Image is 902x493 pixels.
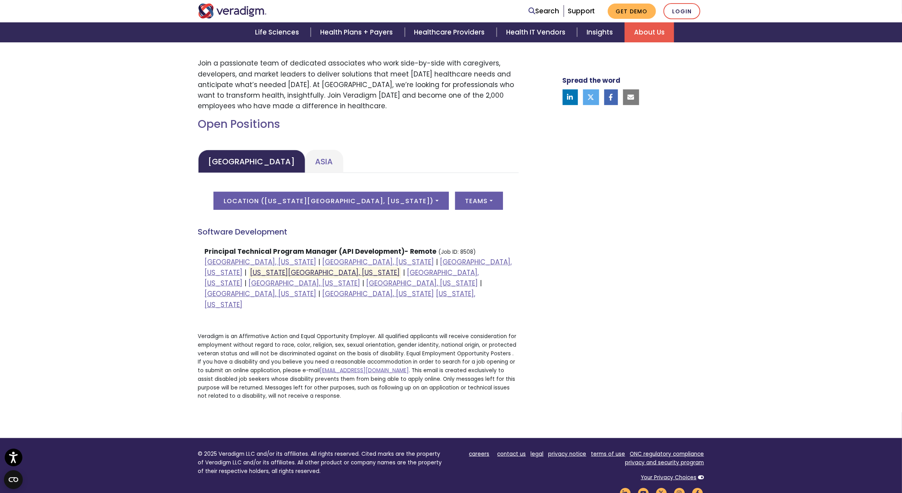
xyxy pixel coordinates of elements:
a: contact us [497,450,526,458]
a: Healthcare Providers [405,22,497,42]
a: Health IT Vendors [497,22,577,42]
span: | [436,257,438,267]
a: legal [531,450,544,458]
img: Veradigm logo [198,4,267,18]
a: Get Demo [608,4,656,19]
a: [US_STATE][GEOGRAPHIC_DATA], [US_STATE] [250,268,400,277]
a: [GEOGRAPHIC_DATA], [US_STATE] [323,289,434,298]
span: | [245,278,247,288]
button: Teams [455,192,503,210]
button: Location ([US_STATE][GEOGRAPHIC_DATA], [US_STATE]) [213,192,448,210]
a: privacy and security program [625,459,704,466]
h4: Software Development [198,227,519,236]
strong: Principal Technical Program Manager (API Development)- Remote [205,247,437,256]
a: Asia [305,150,343,173]
span: | [403,268,405,277]
a: privacy notice [548,450,587,458]
span: | [245,268,247,277]
a: Insights [577,22,625,42]
a: About Us [625,22,674,42]
a: Health Plans + Payers [311,22,405,42]
a: [GEOGRAPHIC_DATA] [198,150,305,173]
p: Join a passionate team of dedicated associates who work side-by-side with caregivers, developers,... [198,58,519,111]
a: Your Privacy Choices [641,474,697,481]
p: © 2025 Veradigm LLC and/or its affiliates. All rights reserved. Cited marks are the property of V... [198,450,445,475]
span: | [319,257,321,267]
a: [GEOGRAPHIC_DATA], [US_STATE] [205,257,512,277]
span: | [319,289,321,298]
h2: Open Positions [198,118,519,131]
a: careers [469,450,490,458]
span: | [480,278,482,288]
a: [GEOGRAPHIC_DATA], [US_STATE] [323,257,434,267]
strong: Spread the word [563,75,621,85]
span: | [363,278,364,288]
p: Veradigm is an Affirmative Action and Equal Opportunity Employer. All qualified applicants will r... [198,332,519,400]
a: [GEOGRAPHIC_DATA], [US_STATE] [366,278,478,288]
a: Support [568,6,595,16]
small: (Job ID: 8508) [439,248,476,256]
a: [GEOGRAPHIC_DATA], [US_STATE] [249,278,361,288]
a: Login [663,3,700,19]
a: [GEOGRAPHIC_DATA], [US_STATE] [205,289,317,298]
a: [GEOGRAPHIC_DATA], [US_STATE] [205,257,317,267]
a: Search [529,6,559,16]
a: [EMAIL_ADDRESS][DOMAIN_NAME] [320,367,409,374]
a: terms of use [591,450,625,458]
button: Open CMP widget [4,470,23,489]
a: [US_STATE], [US_STATE] [205,289,476,309]
a: ONC regulatory compliance [630,450,704,458]
a: Life Sciences [246,22,311,42]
